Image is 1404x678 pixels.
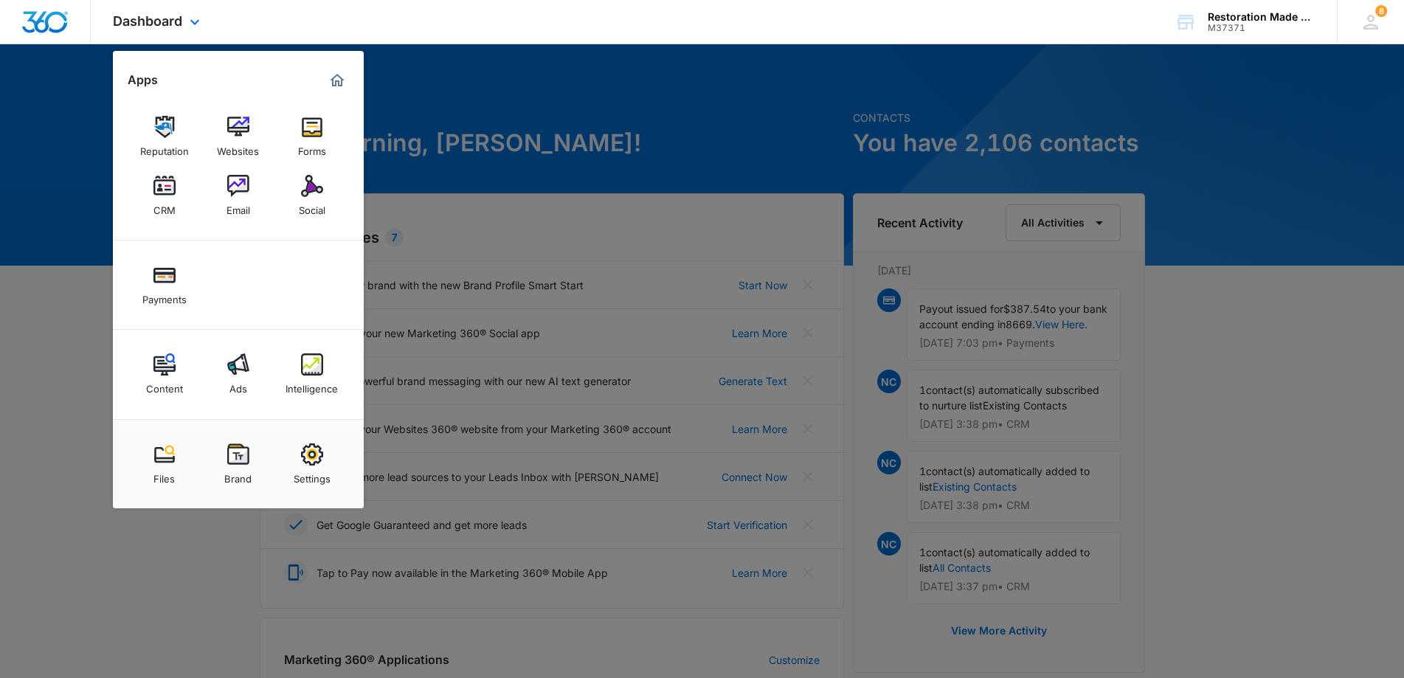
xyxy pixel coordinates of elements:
div: account id [1208,23,1315,33]
a: Intelligence [284,346,340,402]
a: CRM [136,167,193,224]
div: Payments [142,286,187,305]
div: Reputation [140,138,189,157]
a: Files [136,436,193,492]
a: Reputation [136,108,193,165]
div: account name [1208,11,1315,23]
div: Files [153,466,175,485]
a: Content [136,346,193,402]
div: Content [146,376,183,395]
div: CRM [153,197,176,216]
a: Ads [210,346,266,402]
div: Websites [217,138,259,157]
a: Marketing 360® Dashboard [325,69,349,92]
span: Dashboard [113,13,182,29]
a: Settings [284,436,340,492]
div: Social [299,197,325,216]
div: Brand [224,466,252,485]
h2: Apps [128,73,158,87]
div: Email [226,197,250,216]
span: 8 [1375,5,1387,17]
div: Intelligence [286,376,338,395]
a: Forms [284,108,340,165]
div: Settings [294,466,331,485]
div: notifications count [1375,5,1387,17]
a: Websites [210,108,266,165]
a: Email [210,167,266,224]
a: Social [284,167,340,224]
div: Forms [298,138,326,157]
a: Payments [136,257,193,313]
div: Ads [229,376,247,395]
a: Brand [210,436,266,492]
